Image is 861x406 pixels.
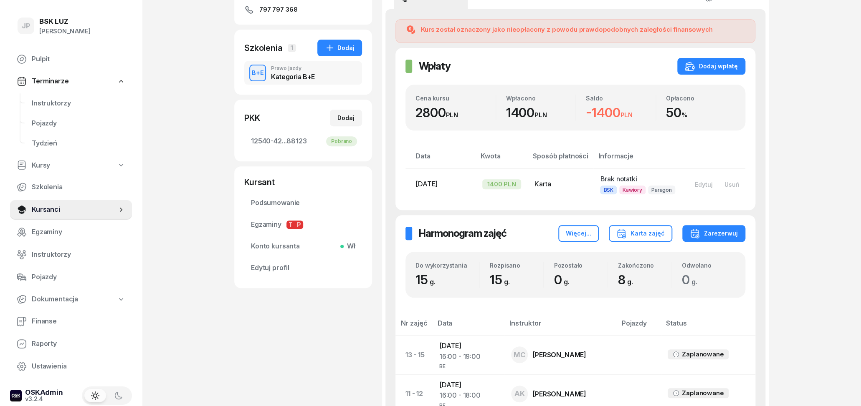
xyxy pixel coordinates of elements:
div: [PERSON_NAME] [533,351,586,358]
button: Dodaj [317,40,362,56]
span: Pulpit [32,54,125,65]
span: Terminarze [32,76,68,87]
span: Pojazdy [32,272,125,283]
a: Podsumowanie [244,193,362,213]
div: 50 [666,105,736,120]
a: Instruktorzy [25,93,132,113]
button: Karta zajęć [609,225,672,242]
span: 15 [415,272,439,287]
span: 797 797 368 [259,5,297,15]
h2: Harmonogram zajęć [419,227,506,240]
button: B+EPrawo jazdyKategoria B+E [244,61,362,85]
span: Egzaminy [32,227,125,238]
a: Instruktorzy [10,245,132,265]
span: 8 [618,272,637,287]
a: Pojazdy [25,113,132,133]
a: Tydzień [25,133,132,153]
a: Kursanci [10,200,132,220]
small: % [681,111,687,119]
h2: Wpłaty [419,60,451,73]
div: BE [439,362,498,369]
button: Edytuj [689,178,718,191]
div: [PERSON_NAME] [533,391,586,397]
th: Pojazdy [617,318,661,336]
span: Edytuj profil [251,263,355,273]
span: Egzaminy [251,219,355,230]
div: -1400 [586,105,656,120]
button: Więcej... [558,225,599,242]
div: Karta [534,179,587,190]
div: Zakończono [618,262,671,269]
span: Finanse [32,316,125,327]
div: Opłacono [666,95,736,102]
div: Cena kursu [415,95,496,102]
div: Odwołano [682,262,735,269]
div: 16:00 - 18:00 [439,390,498,401]
a: 797 797 368 [244,5,362,15]
span: AK [514,390,525,397]
span: Szkolenia [32,182,125,193]
a: Terminarze [10,72,132,91]
th: Data [433,318,504,336]
div: Kategoria B+E [271,73,315,80]
span: MC [514,351,526,358]
div: PKK [244,112,260,124]
span: [DATE] [415,180,438,188]
th: Sposób płatności [528,150,593,168]
div: Pobrano [326,136,357,146]
th: Instruktor [504,318,617,336]
div: Dodaj [337,113,355,123]
img: logo-xs-dark@2x.png [10,390,22,401]
span: P [295,221,303,229]
div: Wpłacono [506,95,576,102]
a: Pojazdy [10,267,132,287]
div: Usuń [724,181,739,188]
div: Dodaj [325,43,355,53]
small: PLN [446,111,458,119]
span: 12540-42...88123 [251,136,355,147]
a: Pulpit [10,49,132,69]
span: Kursanci [32,204,117,215]
div: v3.2.4 [25,396,63,402]
small: g. [627,278,633,286]
div: Prawo jazdy [271,66,315,71]
button: B+E [249,65,266,81]
span: Instruktorzy [32,98,125,109]
span: Konto kursanta [251,241,355,252]
div: B+E [248,68,267,78]
a: 12540-42...88123Pobrano [244,131,362,151]
div: Karta zajęć [616,228,665,238]
a: Egzaminy [10,222,132,242]
th: Data [405,150,476,168]
div: 16:00 - 19:00 [439,351,498,362]
span: Pojazdy [32,118,125,129]
td: 13 - 15 [395,336,433,374]
span: Kursy [32,160,50,171]
button: Dodaj [330,110,362,126]
th: Informacje [593,150,682,168]
div: Rozpisano [490,262,543,269]
div: Kursant [244,176,362,188]
span: Ustawienia [32,361,125,372]
small: PLN [620,111,633,119]
th: Status [661,318,755,336]
a: EgzaminyTP [244,215,362,235]
button: Zarezerwuj [682,225,745,242]
small: PLN [534,111,547,119]
span: Podsumowanie [251,198,355,208]
div: Dodaj wpłatę [685,61,738,71]
small: g. [430,278,436,286]
button: Dodaj wpłatę [677,58,745,75]
div: [PERSON_NAME] [39,26,91,37]
td: [DATE] [433,336,504,374]
span: Kawiory [619,185,646,194]
div: Szkolenia [244,42,283,54]
div: OSKAdmin [25,389,63,396]
span: Raporty [32,338,125,349]
a: Szkolenia [10,177,132,197]
a: Ustawienia [10,356,132,376]
a: Kursy [10,156,132,175]
small: g. [691,278,697,286]
div: 1400 [506,105,576,120]
span: T [286,221,295,229]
